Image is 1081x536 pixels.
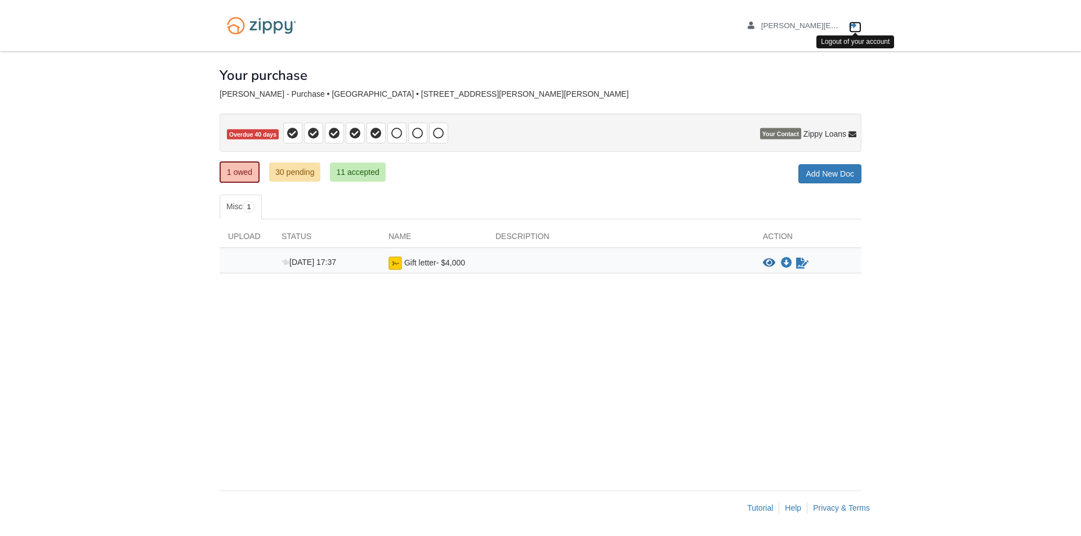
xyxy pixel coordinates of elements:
span: Your Contact [760,128,801,139]
a: Log out [849,21,861,33]
div: [PERSON_NAME] - Purchase • [GEOGRAPHIC_DATA] • [STREET_ADDRESS][PERSON_NAME][PERSON_NAME] [220,89,861,99]
a: Misc [220,195,262,219]
a: 11 accepted [330,163,385,182]
span: tammy.vestal@yahoo.com [761,21,1015,30]
img: Logo [220,11,303,40]
img: esign [388,256,402,270]
a: Help [785,503,801,512]
h1: Your purchase [220,68,307,83]
a: Waiting for your co-borrower to e-sign [795,256,810,270]
button: View Gift letter- $4,000 [763,258,775,269]
a: Privacy & Terms [813,503,870,512]
div: Description [487,231,754,247]
a: 30 pending [269,163,320,182]
span: Zippy Loans [803,128,846,139]
span: Gift letter- $4,000 [404,258,465,267]
a: 1 owed [220,161,260,183]
a: Download Gift letter- $4,000 [781,259,792,268]
span: [DATE] 17:37 [282,258,336,267]
div: Upload [220,231,273,247]
span: 1 [243,201,256,213]
a: Tutorial [747,503,773,512]
div: Logout of your account [816,35,894,48]
div: Action [754,231,861,247]
a: edit profile [748,21,1015,33]
span: Overdue 40 days [227,129,279,140]
a: Add New Doc [798,164,861,183]
div: Status [273,231,380,247]
div: Name [380,231,487,247]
